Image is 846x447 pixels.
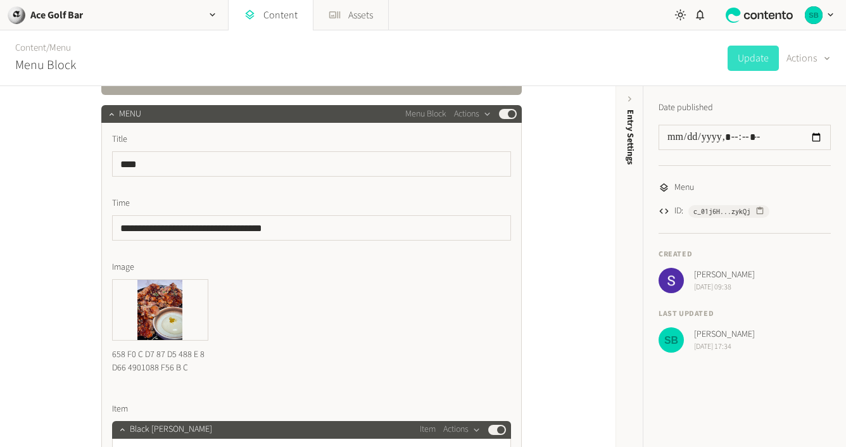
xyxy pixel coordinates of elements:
[112,133,127,146] span: Title
[805,6,823,24] img: Sabrina Benoit
[659,308,831,320] h4: Last updated
[694,282,755,293] span: [DATE] 09:38
[694,341,755,353] span: [DATE] 17:34
[693,206,750,217] span: c_01j6H...zykQj
[674,205,683,218] span: ID:
[113,280,208,340] img: 658 F0 C D7 87 D5 488 E 8 D66 4901088 F56 B C
[119,108,141,121] span: MENU
[405,108,446,121] span: Menu Block
[786,46,831,71] button: Actions
[420,423,436,436] span: Item
[112,403,128,416] span: Item
[659,101,713,115] label: Date published
[694,268,755,282] span: [PERSON_NAME]
[659,268,684,293] img: Stephen Lippa
[659,249,831,260] h4: Created
[454,106,491,122] button: Actions
[49,41,71,54] a: Menu
[688,205,769,218] button: c_01j6H...zykQj
[659,327,684,353] img: Sabrina Benoit
[130,423,212,436] span: Black Garlic Bruschetta
[46,41,49,54] span: /
[112,197,130,210] span: Time
[694,328,755,341] span: [PERSON_NAME]
[443,422,481,438] button: Actions
[674,181,694,194] span: Menu
[15,56,76,75] h2: Menu Block
[8,6,25,24] img: Ace Golf Bar
[112,341,208,382] div: 658 F0 C D7 87 D5 488 E 8 D66 4901088 F56 B C
[15,41,46,54] a: Content
[112,261,134,274] span: Image
[624,110,637,165] span: Entry Settings
[728,46,779,71] button: Update
[30,8,83,23] h2: Ace Golf Bar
